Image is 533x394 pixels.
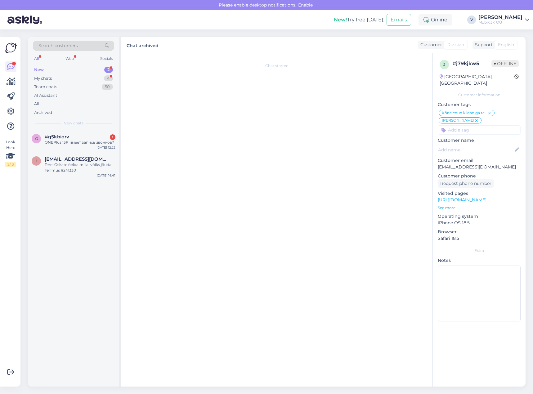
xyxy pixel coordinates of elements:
label: Chat archived [127,41,159,49]
div: All [34,101,39,107]
span: Offline [491,60,519,67]
span: Enable [296,2,315,8]
div: 2 [104,67,113,73]
b: New! [334,17,347,23]
div: Extra [438,248,521,253]
span: indrek155@gmail.com [45,156,109,162]
span: g [35,136,38,141]
div: Try free [DATE]: [334,16,384,24]
div: Support [473,42,493,48]
div: [PERSON_NAME] [478,15,522,20]
p: iPhone OS 18.5 [438,220,521,226]
div: [DATE] 12:22 [96,145,115,150]
div: Web [64,55,75,63]
div: All [33,55,40,63]
input: Add a tag [438,125,521,135]
p: Customer tags [438,101,521,108]
div: [GEOGRAPHIC_DATA], [GEOGRAPHIC_DATA] [440,74,514,87]
p: Operating system [438,213,521,220]
img: Askly Logo [5,42,17,54]
span: Kõneledud kliendiga telefoni teel [442,111,487,115]
div: AI Assistant [34,92,57,99]
div: [DATE] 16:41 [97,173,115,178]
div: V [467,16,476,24]
div: Online [419,14,452,25]
p: Notes [438,257,521,264]
div: Socials [99,55,114,63]
span: [PERSON_NAME] [442,119,474,122]
div: 50 [102,84,113,90]
p: Customer phone [438,173,521,179]
span: Russian [447,42,464,48]
p: See more ... [438,205,521,211]
span: English [498,42,514,48]
div: Archived [34,110,52,116]
div: My chats [34,75,52,82]
div: ONEPlus 13R имеет запись звонков? [45,140,115,145]
p: Visited pages [438,190,521,197]
div: Tere. Oskate öelda millal võiks jõuda Tellimus #241330 [45,162,115,173]
a: [PERSON_NAME]Mobix JK OÜ [478,15,529,25]
span: Search customers [38,43,78,49]
span: New chats [64,120,83,126]
a: [URL][DOMAIN_NAME] [438,197,486,203]
div: Mobix JK OÜ [478,20,522,25]
p: [EMAIL_ADDRESS][DOMAIN_NAME] [438,164,521,170]
div: # j79kjkw5 [453,60,491,67]
div: Team chats [34,84,57,90]
p: Browser [438,229,521,235]
span: #g5kbiorv [45,134,69,140]
button: Emails [387,14,411,26]
div: Chat started [127,63,426,69]
div: Customer [418,42,442,48]
span: j [443,62,445,67]
div: 4 [104,75,113,82]
p: Safari 18.5 [438,235,521,242]
div: 1 [110,134,115,140]
p: Customer name [438,137,521,144]
div: 2 / 3 [5,162,16,167]
div: New [34,67,44,73]
div: Customer information [438,92,521,98]
p: Customer email [438,157,521,164]
div: Look Here [5,139,16,167]
input: Add name [438,146,513,153]
div: Request phone number [438,179,494,188]
span: i [36,159,37,163]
